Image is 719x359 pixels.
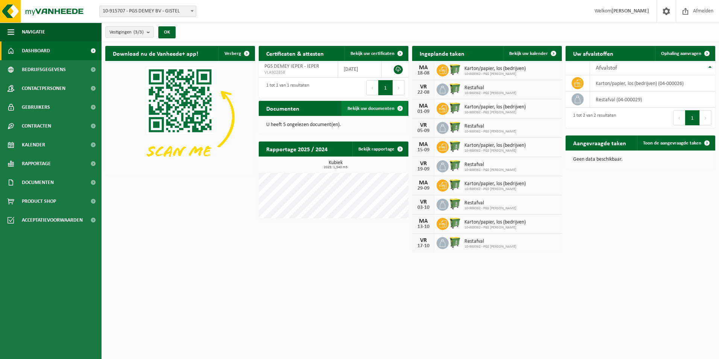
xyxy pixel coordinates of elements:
div: 03-10 [416,205,431,210]
a: Bekijk rapportage [352,141,408,157]
button: Previous [673,110,685,125]
strong: [PERSON_NAME] [611,8,649,14]
span: Rapportage [22,154,51,173]
h2: Uw afvalstoffen [566,46,621,61]
span: Karton/papier, los (bedrijven) [464,181,526,187]
button: OK [158,26,176,38]
span: 10-989362 - PGS [PERSON_NAME] [464,129,516,134]
span: Ophaling aanvragen [661,51,701,56]
span: VLA902858 [264,70,332,76]
button: 1 [685,110,700,125]
span: Toon de aangevraagde taken [643,141,701,146]
div: VR [416,161,431,167]
div: MA [416,65,431,71]
span: Vestigingen [109,27,144,38]
a: Bekijk uw certificaten [344,46,408,61]
span: Restafval [464,200,516,206]
button: Previous [366,80,378,95]
h2: Certificaten & attesten [259,46,331,61]
div: MA [416,103,431,109]
div: 1 tot 1 van 1 resultaten [262,79,309,96]
img: WB-0770-HPE-GN-50 [449,102,461,114]
a: Bekijk uw documenten [341,101,408,116]
img: WB-0770-HPE-GN-50 [449,198,461,210]
div: 17-10 [416,243,431,249]
img: WB-0770-HPE-GN-50 [449,82,461,95]
span: 10-989362 - PGS [PERSON_NAME] [464,149,526,153]
span: Contracten [22,117,51,135]
a: Bekijk uw kalender [503,46,561,61]
button: Next [393,80,405,95]
h2: Download nu de Vanheede+ app! [105,46,206,61]
span: Gebruikers [22,98,50,117]
span: Bekijk uw certificaten [350,51,394,56]
span: Restafval [464,85,516,91]
div: 29-09 [416,186,431,191]
span: Documenten [22,173,54,192]
div: 1 tot 2 van 2 resultaten [569,110,616,126]
span: 10-989362 - PGS [PERSON_NAME] [464,225,526,230]
span: 10-989362 - PGS [PERSON_NAME] [464,168,516,172]
div: 19-09 [416,167,431,172]
span: Bedrijfsgegevens [22,60,66,79]
div: 05-09 [416,128,431,134]
span: Karton/papier, los (bedrijven) [464,143,526,149]
div: VR [416,237,431,243]
img: WB-0770-HPE-GN-50 [449,217,461,230]
span: Bekijk uw kalender [509,51,548,56]
span: 10-989362 - PGS [PERSON_NAME] [464,245,516,249]
div: MA [416,218,431,224]
span: Restafval [464,162,516,168]
span: Karton/papier, los (bedrijven) [464,66,526,72]
h3: Kubiek [262,160,408,169]
span: Navigatie [22,23,45,41]
span: Karton/papier, los (bedrijven) [464,104,526,110]
span: Afvalstof [596,65,617,71]
h2: Documenten [259,101,307,116]
div: MA [416,141,431,148]
h2: Ingeplande taken [412,46,472,61]
div: 13-10 [416,224,431,230]
span: PGS DEMEY IEPER - IEPER [264,64,319,69]
span: Bekijk uw documenten [347,106,394,111]
td: [DATE] [338,61,382,78]
div: MA [416,180,431,186]
button: Vestigingen(3/3) [105,26,154,38]
span: Karton/papier, los (bedrijven) [464,219,526,225]
img: WB-0770-HPE-GN-50 [449,140,461,153]
span: Restafval [464,239,516,245]
img: WB-0770-HPE-GN-50 [449,63,461,76]
div: VR [416,199,431,205]
img: WB-0770-HPE-GN-50 [449,178,461,191]
span: Contactpersonen [22,79,65,98]
a: Ophaling aanvragen [655,46,714,61]
span: Restafval [464,123,516,129]
div: 15-09 [416,148,431,153]
img: WB-0770-HPE-GN-50 [449,236,461,249]
span: 10-989362 - PGS [PERSON_NAME] [464,110,526,115]
a: Toon de aangevraagde taken [637,135,714,151]
div: VR [416,84,431,90]
span: 10-989362 - PGS [PERSON_NAME] [464,206,516,211]
span: 10-915707 - PGS DEMEY BV - GISTEL [99,6,196,17]
p: U heeft 5 ongelezen document(en). [266,122,401,128]
td: karton/papier, los (bedrijven) (04-000026) [590,75,715,91]
p: Geen data beschikbaar. [573,157,708,162]
div: VR [416,122,431,128]
span: Product Shop [22,192,56,211]
div: 18-08 [416,71,431,76]
h2: Aangevraagde taken [566,135,634,150]
span: Acceptatievoorwaarden [22,211,83,230]
span: 10-989362 - PGS [PERSON_NAME] [464,91,516,96]
span: 10-989362 - PGS [PERSON_NAME] [464,187,526,192]
span: 2025: 1,540 m3 [262,166,408,169]
button: Verberg [218,46,254,61]
span: 10-915707 - PGS DEMEY BV - GISTEL [100,6,196,17]
img: Download de VHEPlus App [105,61,255,173]
span: Verberg [224,51,241,56]
img: WB-0770-HPE-GN-50 [449,121,461,134]
span: Dashboard [22,41,50,60]
div: 22-08 [416,90,431,95]
button: 1 [378,80,393,95]
h2: Rapportage 2025 / 2024 [259,141,335,156]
